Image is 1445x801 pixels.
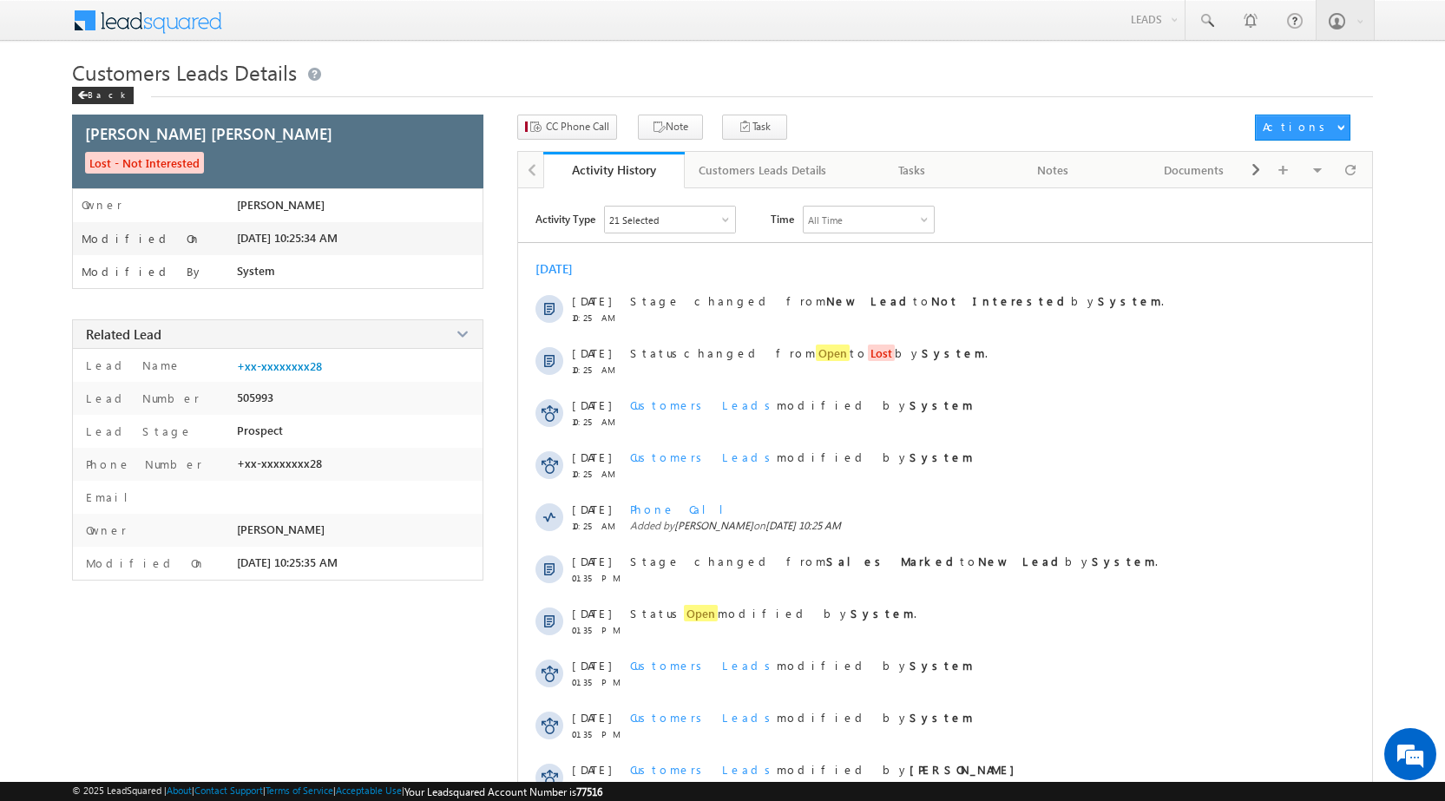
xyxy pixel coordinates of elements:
label: Lead Stage [82,423,193,438]
span: Open [684,605,718,621]
span: Status [630,345,684,360]
span: Open [816,345,850,361]
span: Status modified by . [630,605,916,621]
span: Stage changed from to by . [630,293,1164,308]
label: Lead Name [82,358,181,372]
strong: System [910,397,973,412]
span: © 2025 LeadSquared | | | | | [72,785,602,798]
span: modified by [630,710,973,725]
strong: Not Interested [931,293,1071,308]
span: [DATE] 10:25 AM [765,519,841,532]
span: 77516 [576,785,602,798]
label: Lead Number [82,391,200,405]
span: [PERSON_NAME] [674,519,753,532]
span: 01:35 PM [572,729,624,739]
span: Customers Leads [630,762,777,777]
span: 01:35 PM [572,573,624,583]
div: Back [72,87,134,104]
span: +xx-xxxxxxxx28 [237,456,322,470]
span: Customers Leads [630,450,777,464]
span: [PERSON_NAME] [237,522,325,536]
span: 10:25 AM [572,469,624,479]
span: System [237,264,275,278]
div: Actions [1263,119,1331,135]
span: Customers Leads [630,710,777,725]
strong: System [910,658,973,673]
span: [PERSON_NAME] [PERSON_NAME] [85,122,332,144]
label: Email [82,489,141,504]
label: Modified By [82,265,204,279]
span: [DATE] [572,554,611,568]
button: CC Phone Call [517,115,617,140]
div: Documents [1138,160,1250,181]
span: Customers Leads Details [72,58,297,86]
div: Activity History [556,161,672,178]
span: [DATE] 10:25:35 AM [237,555,338,569]
strong: System [851,606,914,620]
label: Modified On [82,232,201,246]
span: modified by [630,397,973,412]
span: 01:35 PM [572,677,624,687]
span: [DATE] [572,762,611,777]
span: [DATE] [572,710,611,725]
span: Phone Call [630,502,737,516]
span: 505993 [237,391,273,404]
strong: Sales Marked [826,554,960,568]
span: 01:35 PM [572,781,624,791]
span: [DATE] [572,606,611,620]
div: Customers Leads Details [699,160,826,181]
span: 10:25 AM [572,417,624,427]
span: Time [771,206,794,232]
span: changed from to by . [630,345,988,361]
strong: System [910,450,973,464]
span: 01:35 PM [572,625,624,635]
span: Added by on [630,519,1299,532]
span: [DATE] [572,502,611,516]
label: Owner [82,198,122,212]
span: 10:25 AM [572,312,624,323]
strong: System [910,710,973,725]
label: Phone Number [82,456,202,471]
span: [DATE] 10:25:34 AM [237,231,338,245]
a: Acceptable Use [336,785,402,796]
button: Note [638,115,703,140]
span: Prospect [237,423,283,437]
span: modified by [630,658,973,673]
strong: System [922,345,985,360]
span: Related Lead [86,325,161,343]
a: Tasks [842,152,983,188]
span: Activity Type [535,206,595,232]
label: Modified On [82,555,206,570]
a: About [167,785,192,796]
strong: System [1098,293,1161,308]
span: [PERSON_NAME] [237,198,325,212]
span: [DATE] [572,397,611,412]
div: [DATE] [535,260,592,277]
div: 21 Selected [609,214,659,226]
a: Documents [1124,152,1265,188]
button: Actions [1255,115,1350,141]
span: [DATE] [572,658,611,673]
button: Task [722,115,787,140]
span: modified by [630,450,973,464]
span: Customers Leads [630,658,777,673]
span: CC Phone Call [546,119,609,135]
strong: [PERSON_NAME] [910,762,1023,777]
div: Notes [997,160,1109,181]
span: 10:25 AM [572,364,624,375]
div: Tasks [856,160,968,181]
span: Lost - Not Interested [85,152,204,174]
a: +xx-xxxxxxxx28 [237,359,322,373]
span: Customers Leads [630,397,777,412]
strong: System [1092,554,1155,568]
span: Stage changed from to by . [630,554,1158,568]
span: Your Leadsquared Account Number is [404,785,602,798]
span: [DATE] [572,345,611,360]
div: All Time [808,214,843,226]
div: Owner Changed,Status Changed,Stage Changed,Source Changed,Notes & 16 more.. [605,207,735,233]
span: [DATE] [572,450,611,464]
span: [DATE] [572,293,611,308]
a: Notes [983,152,1125,188]
span: 10:25 AM [572,521,624,531]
